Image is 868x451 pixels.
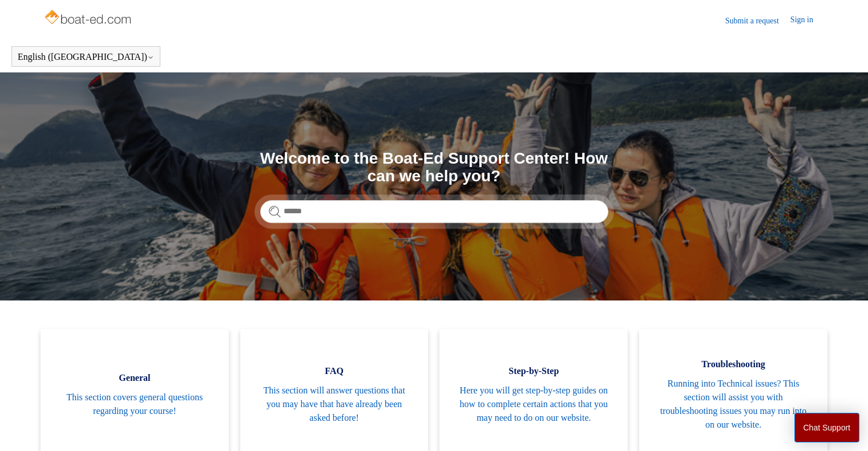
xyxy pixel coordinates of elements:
a: Sign in [790,14,825,27]
button: Chat Support [794,413,860,442]
span: Step-by-Step [457,364,611,378]
span: Troubleshooting [656,357,810,371]
span: FAQ [257,364,411,378]
span: General [58,371,212,385]
img: Boat-Ed Help Center home page [43,7,134,30]
span: This section covers general questions regarding your course! [58,391,212,418]
input: Search [260,200,608,223]
span: This section will answer questions that you may have that have already been asked before! [257,384,411,425]
a: Submit a request [725,15,790,27]
span: Running into Technical issues? This section will assist you with troubleshooting issues you may r... [656,377,810,432]
button: English ([GEOGRAPHIC_DATA]) [18,52,154,62]
h1: Welcome to the Boat-Ed Support Center! How can we help you? [260,150,608,185]
span: Here you will get step-by-step guides on how to complete certain actions that you may need to do ... [457,384,611,425]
